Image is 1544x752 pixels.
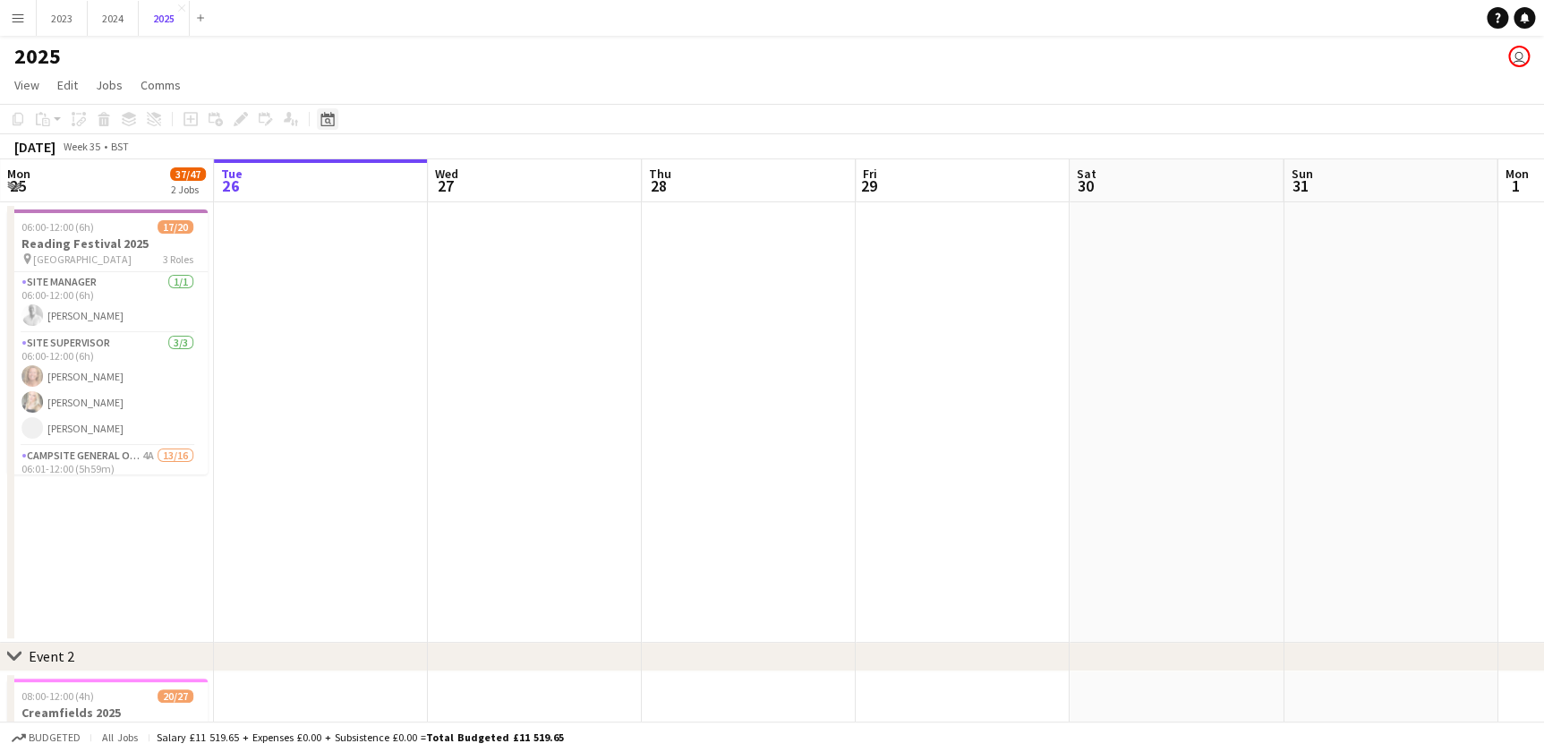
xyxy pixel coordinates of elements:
[163,252,193,266] span: 3 Roles
[57,77,78,93] span: Edit
[863,166,877,182] span: Fri
[1505,166,1528,182] span: Mon
[7,73,47,97] a: View
[37,1,88,36] button: 2023
[89,73,130,97] a: Jobs
[7,235,208,252] h3: Reading Festival 2025
[157,731,564,744] div: Salary £11 519.65 + Expenses £0.00 + Subsistence £0.00 =
[141,77,181,93] span: Comms
[14,77,39,93] span: View
[50,73,85,97] a: Edit
[111,140,129,153] div: BST
[7,166,30,182] span: Mon
[59,140,104,153] span: Week 35
[14,43,61,70] h1: 2025
[7,209,208,474] app-job-card: 06:00-12:00 (6h)17/20Reading Festival 2025 [GEOGRAPHIC_DATA]3 RolesSite Manager1/106:00-12:00 (6h...
[7,705,208,721] h3: Creamfields 2025
[1508,46,1530,67] app-user-avatar: Chris hessey
[158,689,193,703] span: 20/27
[221,166,243,182] span: Tue
[218,175,243,196] span: 26
[158,220,193,234] span: 17/20
[29,731,81,744] span: Budgeted
[649,166,671,182] span: Thu
[9,728,83,748] button: Budgeted
[1502,175,1528,196] span: 1
[7,333,208,446] app-card-role: Site Supervisor3/306:00-12:00 (6h)[PERSON_NAME][PERSON_NAME][PERSON_NAME]
[646,175,671,196] span: 28
[435,166,458,182] span: Wed
[171,183,205,196] div: 2 Jobs
[14,138,55,156] div: [DATE]
[170,167,206,181] span: 37/47
[21,220,94,234] span: 06:00-12:00 (6h)
[98,731,141,744] span: All jobs
[21,689,94,703] span: 08:00-12:00 (4h)
[860,175,877,196] span: 29
[33,252,132,266] span: [GEOGRAPHIC_DATA]
[4,175,30,196] span: 25
[88,1,139,36] button: 2024
[1077,166,1096,182] span: Sat
[432,175,458,196] span: 27
[96,77,123,93] span: Jobs
[7,272,208,333] app-card-role: Site Manager1/106:00-12:00 (6h)[PERSON_NAME]
[1074,175,1096,196] span: 30
[1288,175,1312,196] span: 31
[29,647,74,665] div: Event 2
[1291,166,1312,182] span: Sun
[139,1,190,36] button: 2025
[133,73,188,97] a: Comms
[426,731,564,744] span: Total Budgeted £11 519.65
